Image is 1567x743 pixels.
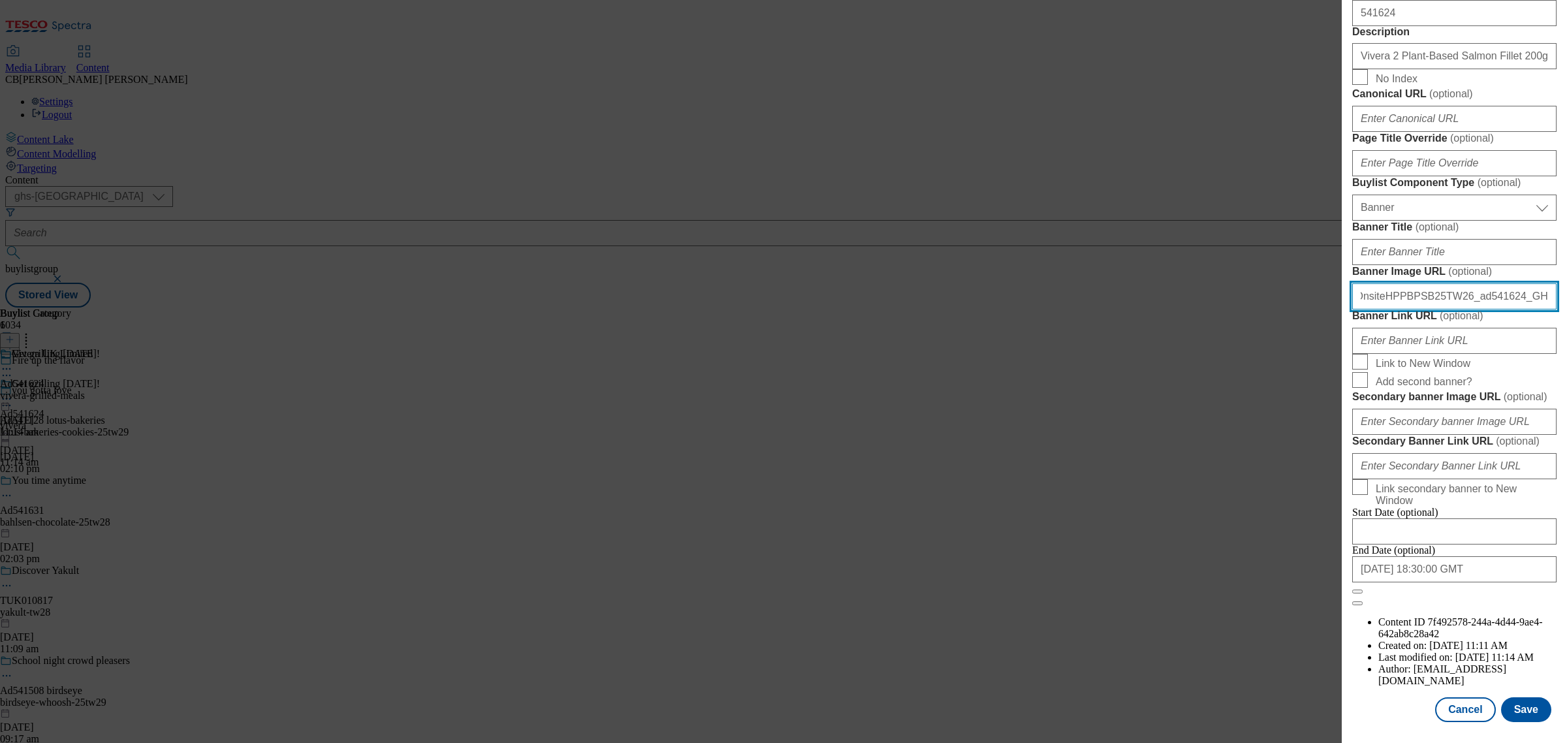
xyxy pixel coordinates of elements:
[1376,73,1417,85] span: No Index
[1378,616,1557,640] li: Content ID
[1352,328,1557,354] input: Enter Banner Link URL
[1478,177,1521,188] span: ( optional )
[1352,309,1557,323] label: Banner Link URL
[1352,106,1557,132] input: Enter Canonical URL
[1378,640,1557,652] li: Created on:
[1352,239,1557,265] input: Enter Banner Title
[1378,663,1557,687] li: Author:
[1501,697,1551,722] button: Save
[1352,453,1557,479] input: Enter Secondary Banner Link URL
[1376,358,1470,370] span: Link to New Window
[1435,697,1495,722] button: Cancel
[1429,640,1508,651] span: [DATE] 11:11 AM
[1352,590,1363,593] button: Close
[1352,507,1438,518] span: Start Date (optional)
[1352,221,1557,234] label: Banner Title
[1352,26,1557,38] label: Description
[1352,409,1557,435] input: Enter Secondary banner Image URL
[1352,556,1557,582] input: Enter Date
[1352,132,1557,145] label: Page Title Override
[1352,390,1557,403] label: Secondary banner Image URL
[1450,133,1494,144] span: ( optional )
[1455,652,1534,663] span: [DATE] 11:14 AM
[1352,176,1557,189] label: Buylist Component Type
[1440,310,1483,321] span: ( optional )
[1378,652,1557,663] li: Last modified on:
[1416,221,1459,232] span: ( optional )
[1352,435,1557,448] label: Secondary Banner Link URL
[1376,483,1551,507] span: Link secondary banner to New Window
[1496,435,1540,447] span: ( optional )
[1378,616,1543,639] span: 7f492578-244a-4d44-9ae4-642ab8c28a42
[1378,663,1506,686] span: [EMAIL_ADDRESS][DOMAIN_NAME]
[1352,150,1557,176] input: Enter Page Title Override
[1352,87,1557,101] label: Canonical URL
[1352,283,1557,309] input: Enter Banner Image URL
[1376,376,1472,388] span: Add second banner?
[1352,43,1557,69] input: Enter Description
[1352,265,1557,278] label: Banner Image URL
[1504,391,1547,402] span: ( optional )
[1448,266,1492,277] span: ( optional )
[1352,545,1435,556] span: End Date (optional)
[1352,518,1557,545] input: Enter Date
[1429,88,1473,99] span: ( optional )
